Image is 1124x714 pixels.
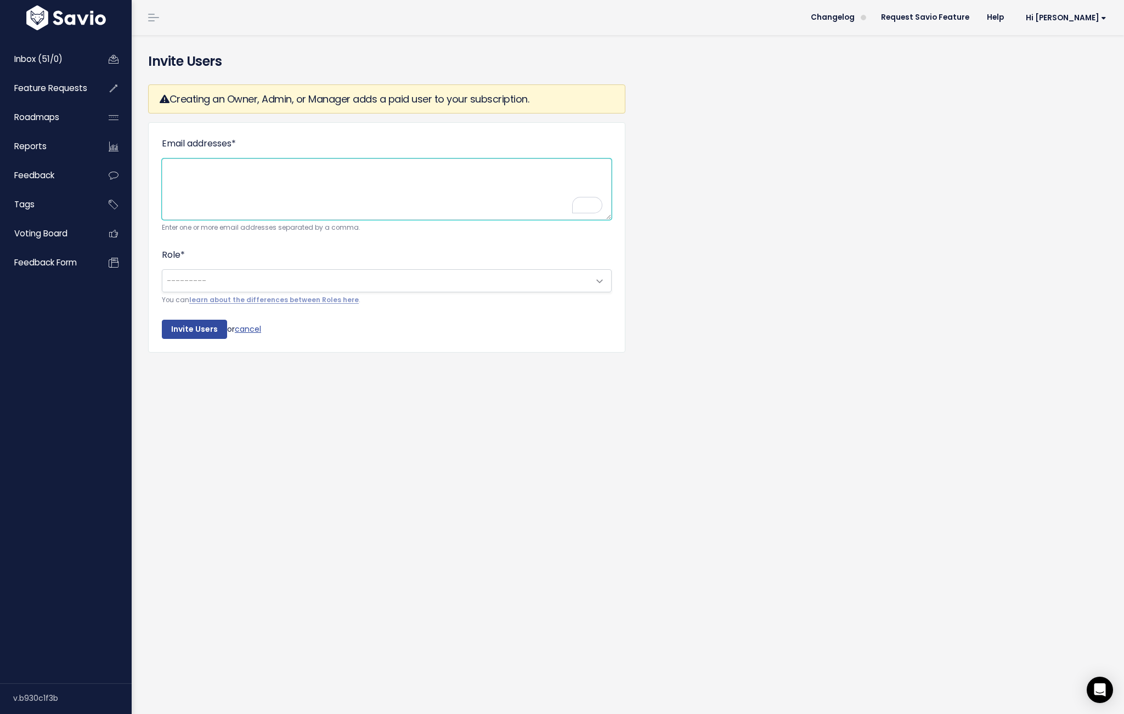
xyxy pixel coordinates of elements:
small: You can . [162,294,612,306]
span: Reports [14,140,47,152]
span: Feature Requests [14,82,87,94]
textarea: To enrich screen reader interactions, please activate Accessibility in Grammarly extension settings [162,158,612,220]
div: Open Intercom Messenger [1087,677,1113,703]
form: or [162,136,612,339]
input: Invite Users [162,320,227,339]
span: Voting Board [14,228,67,239]
a: Reports [3,134,91,159]
span: Hi [PERSON_NAME] [1026,14,1106,22]
span: Feedback form [14,257,77,268]
label: Email addresses [162,136,236,152]
span: Feedback [14,169,54,181]
div: v.b930c1f3b [13,684,132,712]
a: Feedback [3,163,91,188]
a: Roadmaps [3,105,91,130]
a: Feature Requests [3,76,91,101]
h4: Invite Users [148,52,1108,71]
img: logo-white.9d6f32f41409.svg [24,5,109,30]
a: Tags [3,192,91,217]
small: Enter one or more email addresses separated by a comma. [162,222,612,234]
a: Feedback form [3,250,91,275]
span: Changelog [811,14,855,21]
a: Voting Board [3,221,91,246]
span: Tags [14,199,35,210]
a: cancel [235,323,261,334]
a: Inbox (51/0) [3,47,91,72]
a: learn about the differences between Roles here [189,296,359,304]
a: Help [978,9,1013,26]
span: Roadmaps [14,111,59,123]
label: Role [162,247,185,263]
a: Hi [PERSON_NAME] [1013,9,1115,26]
h3: Creating an Owner, Admin, or Manager adds a paid user to your subscription. [160,92,614,106]
span: --------- [167,275,206,286]
a: Request Savio Feature [872,9,978,26]
span: Inbox (51/0) [14,53,63,65]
